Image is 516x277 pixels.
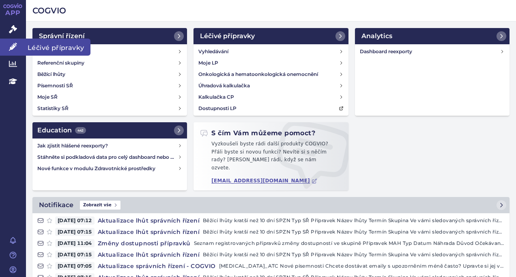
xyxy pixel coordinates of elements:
span: [DATE] 11:04 [55,239,95,247]
h4: Písemnosti SŘ [37,82,73,90]
p: Běžící lhůty kratší než 10 dní SPZN Typ SŘ Přípravek Název lhůty Termín Skupina Ve vámi sledovaný... [203,251,505,259]
h4: Nové funkce v modulu Zdravotnické prostředky [37,164,178,173]
span: [DATE] 07:05 [55,262,95,270]
h2: COGVIO [32,5,510,16]
h2: Léčivé přípravky [200,31,255,41]
h4: Aktualizace lhůt správních řízení [95,216,203,225]
span: Léčivé přípravky [26,39,90,56]
h4: Dashboard reexporty [360,48,500,56]
a: Education442 [32,122,187,138]
p: Seznam registrovaných přípravků změny dostupností ve skupině Přípravek MAH Typ Datum Náhrada Důvo... [194,239,505,247]
a: Statistiky SŘ [34,103,185,114]
p: Běžící lhůty kratší než 10 dní SPZN Typ SŘ Přípravek Název lhůty Termín Skupina Ve vámi sledovaný... [203,216,505,225]
h4: Dostupnosti LP [198,104,236,113]
a: NotifikaceZobrazit vše [32,197,510,213]
h2: Správní řízení [39,31,85,41]
h4: Statistiky SŘ [37,104,69,113]
span: [DATE] 07:15 [55,228,95,236]
h4: Moje LP [198,59,218,67]
a: Nové funkce v modulu Zdravotnické prostředky [34,163,185,174]
a: [EMAIL_ADDRESS][DOMAIN_NAME] [211,178,317,184]
span: Zobrazit vše [80,201,120,210]
span: [DATE] 07:12 [55,216,95,225]
a: Písemnosti SŘ [34,80,185,91]
a: Analytics [355,28,510,44]
h4: Úhradová kalkulačka [198,82,250,90]
a: Vyhledávání [34,46,185,57]
h2: Notifikace [39,200,73,210]
h4: Kalkulačka CP [198,93,234,101]
a: Vyhledávání [195,46,346,57]
a: Moje SŘ [34,91,185,103]
a: Správní řízení [32,28,187,44]
h2: Analytics [361,31,392,41]
a: Dashboard reexporty [357,46,508,57]
h4: Změny dostupnosti přípravků [95,239,194,247]
p: Běžící lhůty kratší než 10 dní SPZN Typ SŘ Přípravek Název lhůty Termín Skupina Ve vámi sledovaný... [203,228,505,236]
a: Referenční skupiny [34,57,185,69]
a: Stáhněte si podkladová data pro celý dashboard nebo obrázek grafu v COGVIO App modulu Analytics [34,151,185,163]
h4: Referenční skupiny [37,59,84,67]
h4: Vyhledávání [198,48,228,56]
span: 442 [75,127,86,134]
h4: Jak zjistit hlášené reexporty? [37,142,178,150]
h4: Moje SŘ [37,93,58,101]
h2: S čím Vám můžeme pomoct? [200,129,315,138]
a: Léčivé přípravky [193,28,348,44]
a: Jak zjistit hlášené reexporty? [34,140,185,151]
a: Kalkulačka CP [195,91,346,103]
h4: Stáhněte si podkladová data pro celý dashboard nebo obrázek grafu v COGVIO App modulu Analytics [37,153,178,161]
p: [MEDICAL_DATA]_ATC Nové písemnosti Chcete dostávat emaily s upozorněním méně často? Upravte si je... [219,262,505,270]
h4: Aktualizace lhůt správních řízení [95,251,203,259]
a: Onkologická a hematoonkologická onemocnění [195,69,346,80]
h2: Education [37,126,86,135]
h4: Aktualizace lhůt správních řízení [95,228,203,236]
a: Běžící lhůty [34,69,185,80]
a: Moje LP [195,57,346,69]
h4: Onkologická a hematoonkologická onemocnění [198,70,318,78]
a: Úhradová kalkulačka [195,80,346,91]
h4: Běžící lhůty [37,70,65,78]
a: Dostupnosti LP [195,103,346,114]
p: Vyzkoušeli byste rádi další produkty COGVIO? Přáli byste si novou funkci? Nevíte si s něčím rady?... [200,140,342,175]
span: [DATE] 07:15 [55,251,95,259]
h4: Aktualizace správních řízení - COGVIO [95,262,219,270]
